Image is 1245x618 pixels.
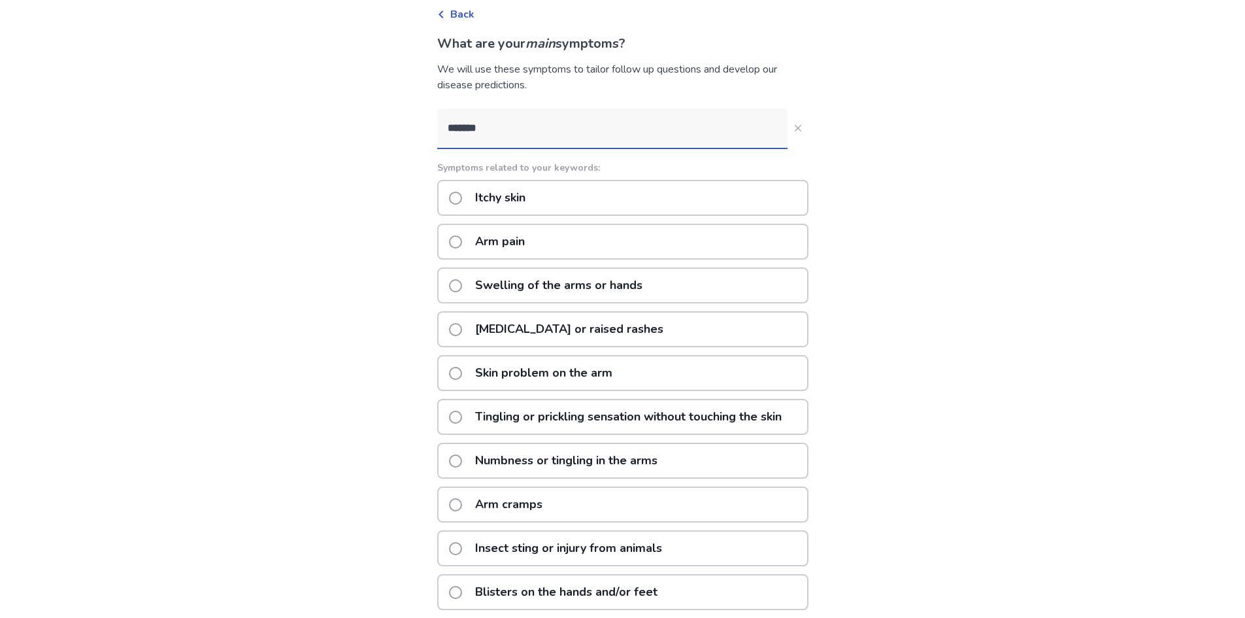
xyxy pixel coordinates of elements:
[788,118,808,139] button: Close
[437,161,808,175] p: Symptoms related to your keywords:
[437,34,808,54] p: What are your symptoms?
[467,575,665,609] p: Blisters on the hands and/or feet
[437,109,788,148] input: Close
[525,35,556,52] i: main
[467,488,550,521] p: Arm cramps
[467,400,789,434] p: Tingling or prickling sensation without touching the skin
[467,356,620,390] p: Skin problem on the arm
[467,181,533,215] p: Itchy skin
[467,532,670,565] p: Insect sting or injury from animals
[467,269,650,302] p: Swelling of the arms or hands
[437,61,808,93] div: We will use these symptoms to tailor follow up questions and develop our disease predictions.
[467,444,665,477] p: Numbness or tingling in the arms
[467,225,533,258] p: Arm pain
[450,7,474,22] span: Back
[467,313,671,346] p: [MEDICAL_DATA] or raised rashes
